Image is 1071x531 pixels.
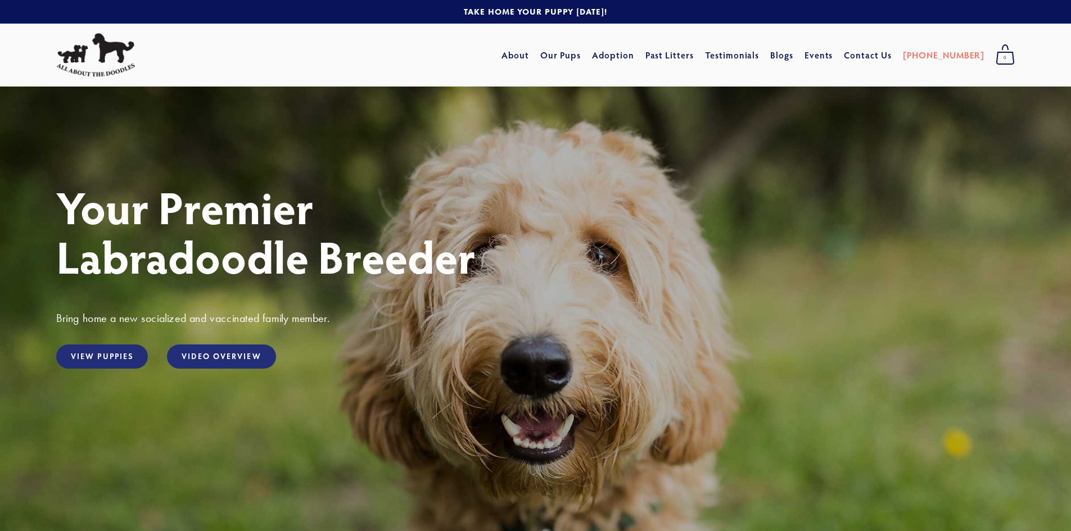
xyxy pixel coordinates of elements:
h1: Your Premier Labradoodle Breeder [56,182,1015,281]
a: View Puppies [56,344,148,369]
a: Our Pups [540,45,581,65]
a: Contact Us [844,45,892,65]
img: All About The Doodles [56,33,135,77]
a: Events [805,45,833,65]
a: About [501,45,529,65]
a: Video Overview [167,344,275,369]
a: 0 items in cart [990,41,1020,69]
a: Adoption [592,45,634,65]
a: Blogs [770,45,793,65]
span: 0 [996,51,1015,65]
a: Testimonials [705,45,760,65]
a: [PHONE_NUMBER] [903,45,984,65]
a: Past Litters [645,49,694,61]
h3: Bring home a new socialized and vaccinated family member. [56,311,1015,325]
